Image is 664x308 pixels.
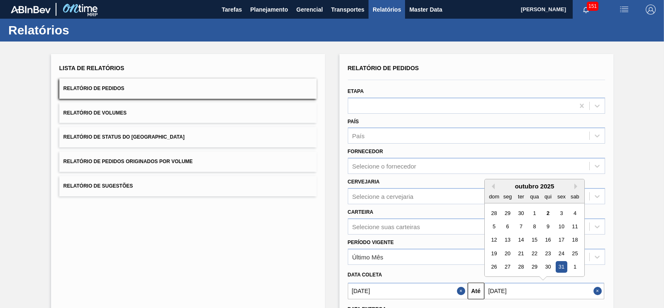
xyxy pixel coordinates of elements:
label: Etapa [348,88,364,94]
div: Choose segunda-feira, 27 de outubro de 2025 [502,262,513,273]
span: Planejamento [250,5,288,15]
div: Choose quinta-feira, 9 de outubro de 2025 [542,221,553,232]
span: Relatório de Sugestões [63,183,133,189]
button: Previous Month [489,183,495,189]
div: Choose sexta-feira, 31 de outubro de 2025 [556,262,567,273]
div: Choose quinta-feira, 2 de outubro de 2025 [542,208,553,219]
button: Next Month [574,183,580,189]
input: dd/mm/yyyy [484,283,604,299]
div: qui [542,191,553,202]
span: Master Data [409,5,442,15]
button: Relatório de Pedidos [59,78,317,99]
span: 151 [587,2,598,11]
div: Choose domingo, 12 de outubro de 2025 [488,235,500,246]
h1: Relatórios [8,25,156,35]
div: Selecione suas carteiras [352,223,420,230]
div: outubro 2025 [485,183,584,190]
label: Período Vigente [348,240,394,245]
button: Notificações [573,4,599,15]
span: Gerencial [296,5,323,15]
span: Lista de Relatórios [59,65,124,71]
div: Choose terça-feira, 7 de outubro de 2025 [515,221,526,232]
button: Close [593,283,604,299]
div: Choose segunda-feira, 20 de outubro de 2025 [502,248,513,259]
div: Choose quarta-feira, 29 de outubro de 2025 [529,262,540,273]
div: month 2025-10 [487,206,581,274]
div: Choose quarta-feira, 22 de outubro de 2025 [529,248,540,259]
div: Choose domingo, 5 de outubro de 2025 [488,221,500,232]
img: TNhmsLtSVTkK8tSr43FrP2fwEKptu5GPRR3wAAAABJRU5ErkJggg== [11,6,51,13]
div: Selecione a cervejaria [352,193,414,200]
div: Choose terça-feira, 14 de outubro de 2025 [515,235,526,246]
label: Carteira [348,209,373,215]
div: País [352,132,365,139]
div: Choose domingo, 19 de outubro de 2025 [488,248,500,259]
div: Choose domingo, 26 de outubro de 2025 [488,262,500,273]
button: Close [457,283,468,299]
div: Choose sexta-feira, 10 de outubro de 2025 [556,221,567,232]
span: Relatório de Pedidos Originados por Volume [63,159,193,164]
div: sex [556,191,567,202]
div: Choose sexta-feira, 3 de outubro de 2025 [556,208,567,219]
div: Choose quarta-feira, 1 de outubro de 2025 [529,208,540,219]
span: Relatório de Volumes [63,110,127,116]
button: Relatório de Volumes [59,103,317,123]
div: Choose terça-feira, 21 de outubro de 2025 [515,248,526,259]
div: Choose sábado, 11 de outubro de 2025 [569,221,580,232]
div: Choose sexta-feira, 17 de outubro de 2025 [556,235,567,246]
span: Relatórios [373,5,401,15]
div: Choose quinta-feira, 23 de outubro de 2025 [542,248,553,259]
div: Choose domingo, 28 de setembro de 2025 [488,208,500,219]
div: Choose quinta-feira, 30 de outubro de 2025 [542,262,553,273]
div: Choose sábado, 1 de novembro de 2025 [569,262,580,273]
div: ter [515,191,526,202]
div: Choose terça-feira, 28 de outubro de 2025 [515,262,526,273]
div: qua [529,191,540,202]
div: seg [502,191,513,202]
button: Relatório de Status do [GEOGRAPHIC_DATA] [59,127,317,147]
div: Choose sexta-feira, 24 de outubro de 2025 [556,248,567,259]
span: Transportes [331,5,364,15]
button: Relatório de Sugestões [59,176,317,196]
button: Relatório de Pedidos Originados por Volume [59,152,317,172]
div: Choose quinta-feira, 16 de outubro de 2025 [542,235,553,246]
label: Fornecedor [348,149,383,154]
span: Relatório de Status do [GEOGRAPHIC_DATA] [63,134,185,140]
button: Até [468,283,484,299]
span: Tarefas [222,5,242,15]
span: Relatório de Pedidos [348,65,419,71]
div: Choose segunda-feira, 13 de outubro de 2025 [502,235,513,246]
div: Choose quarta-feira, 15 de outubro de 2025 [529,235,540,246]
img: userActions [619,5,629,15]
div: Choose quarta-feira, 8 de outubro de 2025 [529,221,540,232]
div: Último Mês [352,253,383,260]
img: Logout [646,5,656,15]
div: sab [569,191,580,202]
div: Choose segunda-feira, 29 de setembro de 2025 [502,208,513,219]
div: Choose sábado, 25 de outubro de 2025 [569,248,580,259]
div: Choose terça-feira, 30 de setembro de 2025 [515,208,526,219]
div: Choose sábado, 4 de outubro de 2025 [569,208,580,219]
span: Relatório de Pedidos [63,86,124,91]
div: Choose sábado, 18 de outubro de 2025 [569,235,580,246]
label: País [348,119,359,125]
span: Data coleta [348,272,382,278]
div: dom [488,191,500,202]
div: Selecione o fornecedor [352,163,416,170]
div: Choose segunda-feira, 6 de outubro de 2025 [502,221,513,232]
input: dd/mm/yyyy [348,283,468,299]
label: Cervejaria [348,179,380,185]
